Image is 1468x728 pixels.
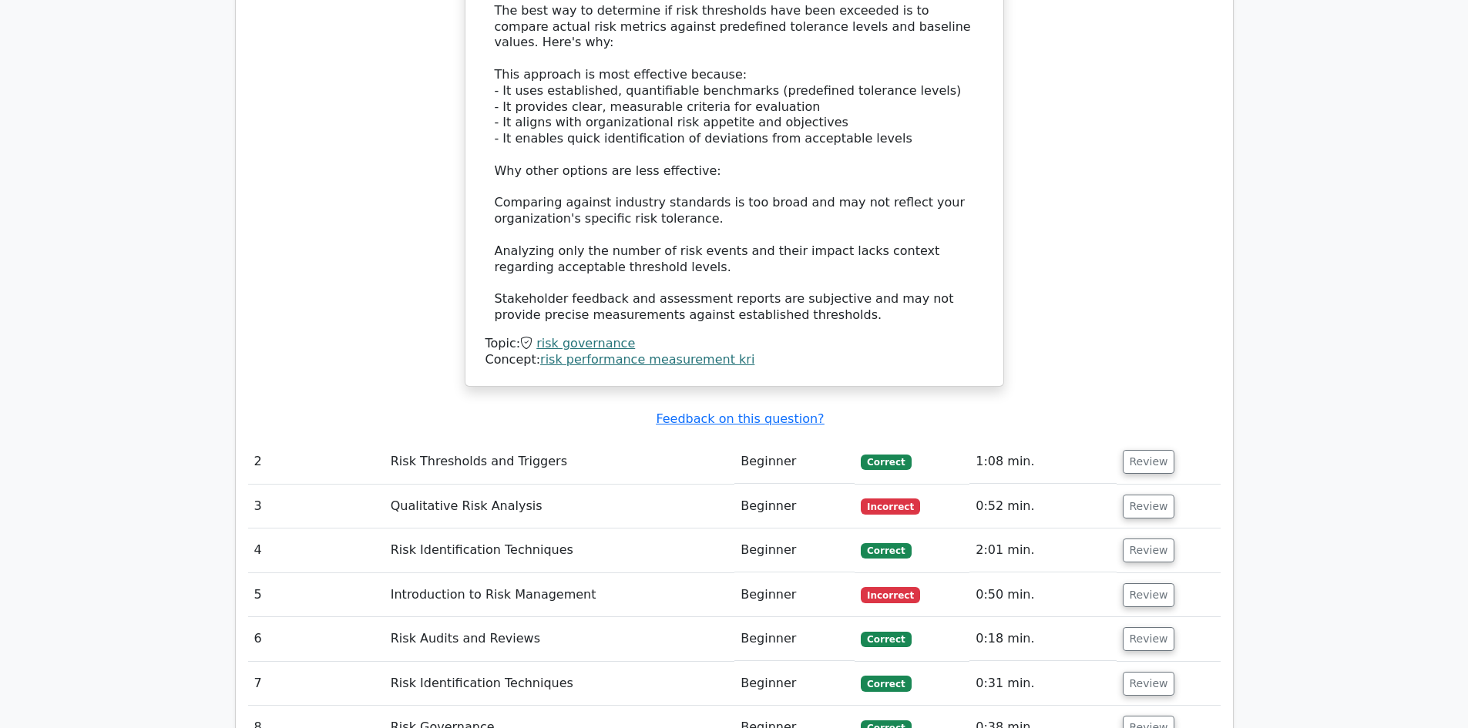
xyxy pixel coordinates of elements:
td: 5 [248,573,385,617]
td: Beginner [734,573,855,617]
td: Risk Audits and Reviews [385,617,734,661]
td: Risk Thresholds and Triggers [385,440,734,484]
span: Incorrect [861,587,920,602]
td: 0:31 min. [969,662,1116,706]
button: Review [1123,672,1175,696]
a: risk governance [536,336,635,351]
td: Qualitative Risk Analysis [385,485,734,528]
td: 0:18 min. [969,617,1116,661]
td: Beginner [734,662,855,706]
td: Introduction to Risk Management [385,573,734,617]
td: Beginner [734,485,855,528]
span: Correct [861,543,911,559]
button: Review [1123,538,1175,562]
a: Feedback on this question? [656,411,824,426]
td: Beginner [734,617,855,661]
td: 3 [248,485,385,528]
button: Review [1123,450,1175,474]
td: 2:01 min. [969,528,1116,572]
td: 1:08 min. [969,440,1116,484]
span: Correct [861,455,911,470]
td: 4 [248,528,385,572]
div: Topic: [485,336,983,352]
span: Correct [861,676,911,691]
a: risk performance measurement kri [540,352,754,367]
td: 0:52 min. [969,485,1116,528]
div: Concept: [485,352,983,368]
div: The best way to determine if risk thresholds have been exceeded is to compare actual risk metrics... [495,3,974,324]
td: 7 [248,662,385,706]
span: Incorrect [861,498,920,514]
button: Review [1123,495,1175,518]
td: Beginner [734,528,855,572]
td: 6 [248,617,385,661]
td: 0:50 min. [969,573,1116,617]
td: Risk Identification Techniques [385,528,734,572]
td: Risk Identification Techniques [385,662,734,706]
button: Review [1123,627,1175,651]
span: Correct [861,632,911,647]
td: Beginner [734,440,855,484]
td: 2 [248,440,385,484]
button: Review [1123,583,1175,607]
